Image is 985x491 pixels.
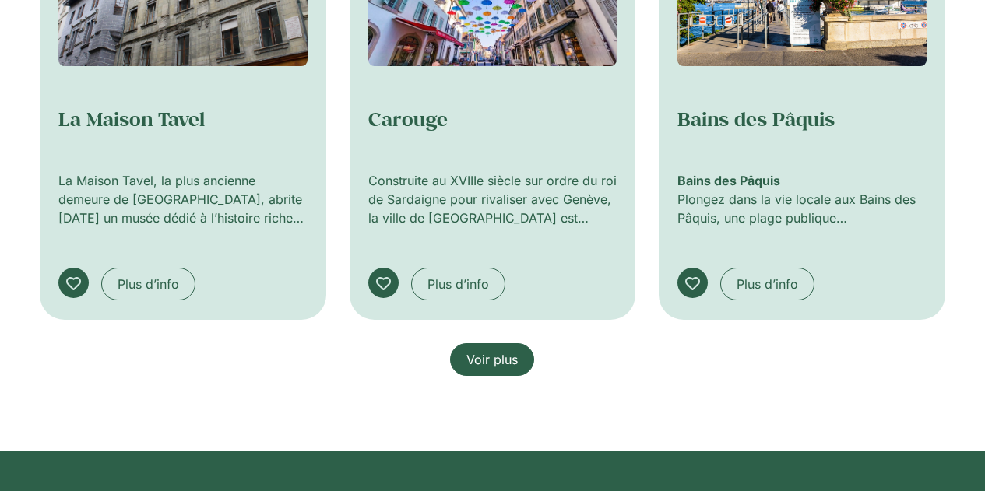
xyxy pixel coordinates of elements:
span: Voir plus [466,350,518,369]
p: La Maison Tavel, la plus ancienne demeure de [GEOGRAPHIC_DATA], abrite [DATE] un musée dédié à l’... [58,171,308,227]
a: Plus d’info [101,268,195,300]
p: Construite au XVIIIe siècle sur ordre du roi de Sardaigne pour rivaliser avec Genève, la ville de... [368,171,617,227]
span: Plus d’info [118,275,179,293]
a: Plus d’info [720,268,814,300]
strong: Bains des Pâquis [677,173,780,188]
a: Voir plus [450,343,534,376]
span: Plus d’info [737,275,798,293]
p: Plongez dans la vie locale aux Bains des Pâquis, une plage publique incontournable où vous pouvez... [677,171,927,227]
a: Carouge [368,106,448,132]
a: Plus d’info [411,268,505,300]
a: Bains des Pâquis [677,106,835,132]
span: Plus d’info [427,275,489,293]
a: La Maison Tavel [58,106,205,132]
